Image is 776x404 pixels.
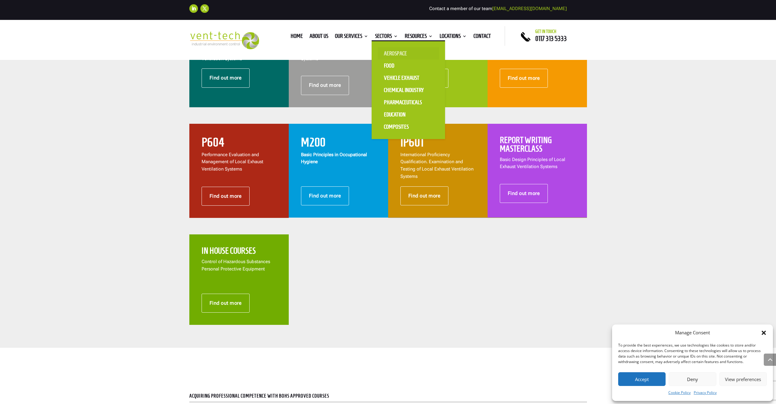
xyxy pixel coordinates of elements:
a: Find out more [202,294,250,313]
strong: Basic Principles in Occupational Hygiene [301,152,367,165]
span: Get in touch [535,29,556,34]
img: 2023-09-27T08_35_16.549ZVENT-TECH---Clear-background [189,31,259,50]
a: Resources [405,34,433,41]
a: Locations [440,34,467,41]
a: Find out more [202,187,250,206]
a: Follow on LinkedIn [189,4,198,13]
div: Manage Consent [675,329,710,336]
a: Find out more [500,184,548,203]
span: Basic Design Principles of Local Exhaust Ventilation Systems [500,157,565,170]
p: Acquiring professional competence with BOHS approved courses [189,394,587,398]
a: 0117 313 5333 [535,35,567,42]
a: Find out more [202,68,250,87]
button: Deny [669,372,716,386]
a: Find out more [301,76,349,95]
div: To provide the best experiences, we use technologies like cookies to store and/or access device i... [618,343,766,365]
a: Pharmaceuticals [378,96,439,108]
span: Control of Hazardous Substances Personal Protective Equipment [202,259,270,272]
h2: IP601 [400,136,475,151]
h2: In house Courses [202,247,277,258]
button: Accept [618,372,666,386]
a: [EMAIL_ADDRESS][DOMAIN_NAME] [492,6,567,11]
a: Find out more [400,186,449,205]
a: Sectors [375,34,398,41]
a: Aerospace [378,47,439,60]
a: Education [378,108,439,121]
a: Vehicle Exhaust [378,72,439,84]
a: Composites [378,121,439,133]
a: Our Services [335,34,368,41]
span: Performance Evaluation and Management of Local Exhaust Ventilation Systems [202,152,263,172]
div: Close dialog [761,330,767,336]
a: Cookie Policy [668,389,691,396]
a: Home [291,34,303,41]
a: Chemical Industry [378,84,439,96]
h2: P604 [202,136,277,151]
span: Methods for Testing the Performance of Local Exhaust Ventilation Systems [202,41,262,61]
a: Food [378,60,439,72]
a: Find out more [500,69,548,88]
span: International Proficiency Qualification. Examination and Testing of Local Exhaust Ventilation Sys... [400,152,473,179]
h2: Report Writing Masterclass [500,136,575,156]
span: Contact a member of our team [429,6,567,11]
h2: M200 [301,136,376,151]
a: Contact [473,34,491,41]
span: Thorough Examination and Testing of Local Exhaust Ventilation Systems [301,41,373,61]
a: Privacy Policy [694,389,717,396]
a: Follow on X [200,4,209,13]
button: View preferences [719,372,767,386]
a: Find out more [301,186,349,205]
a: About us [310,34,328,41]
